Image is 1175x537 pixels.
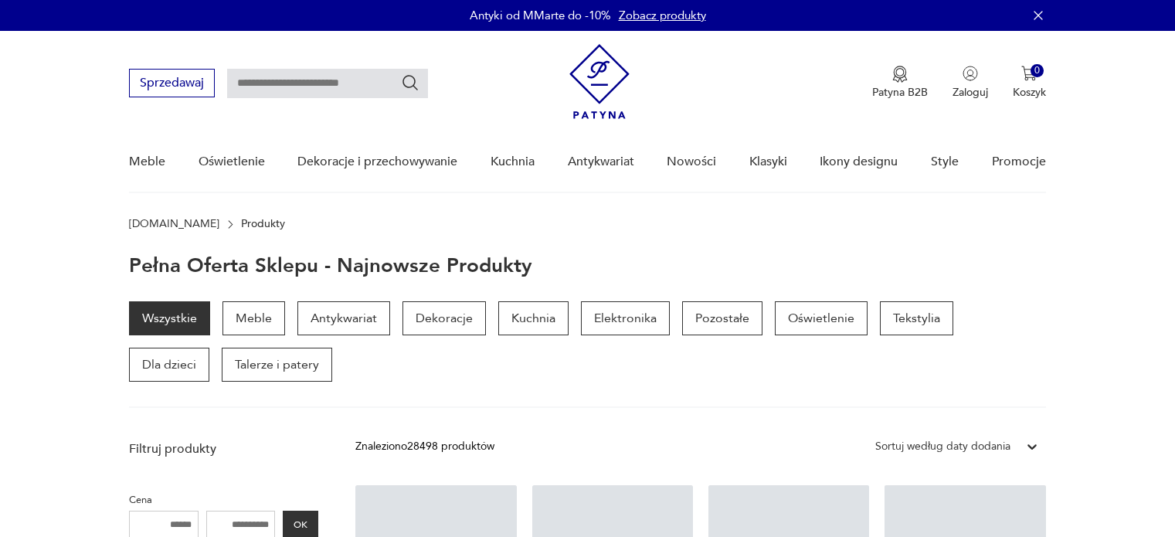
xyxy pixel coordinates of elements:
[820,132,898,192] a: Ikony designu
[129,440,318,457] p: Filtruj produkty
[1021,66,1037,81] img: Ikona koszyka
[872,66,928,100] a: Ikona medaluPatyna B2B
[129,255,532,277] h1: Pełna oferta sklepu - najnowsze produkty
[199,132,265,192] a: Oświetlenie
[880,301,953,335] a: Tekstylia
[297,301,390,335] a: Antykwariat
[749,132,787,192] a: Klasyki
[491,132,535,192] a: Kuchnia
[1013,66,1046,100] button: 0Koszyk
[129,301,210,335] a: Wszystkie
[1031,64,1044,77] div: 0
[568,132,634,192] a: Antykwariat
[401,73,419,92] button: Szukaj
[963,66,978,81] img: Ikonka użytkownika
[581,301,670,335] a: Elektronika
[892,66,908,83] img: Ikona medalu
[129,218,219,230] a: [DOMAIN_NAME]
[992,132,1046,192] a: Promocje
[682,301,762,335] a: Pozostałe
[241,218,285,230] p: Produkty
[1013,85,1046,100] p: Koszyk
[129,491,318,508] p: Cena
[129,348,209,382] a: Dla dzieci
[569,44,630,119] img: Patyna - sklep z meblami i dekoracjami vintage
[129,132,165,192] a: Meble
[619,8,706,23] a: Zobacz produkty
[931,132,959,192] a: Style
[129,69,215,97] button: Sprzedawaj
[222,348,332,382] a: Talerze i patery
[355,438,494,455] div: Znaleziono 28498 produktów
[470,8,611,23] p: Antyki od MMarte do -10%
[953,85,988,100] p: Zaloguj
[402,301,486,335] a: Dekoracje
[775,301,868,335] a: Oświetlenie
[872,66,928,100] button: Patyna B2B
[129,79,215,90] a: Sprzedawaj
[667,132,716,192] a: Nowości
[222,301,285,335] a: Meble
[872,85,928,100] p: Patyna B2B
[297,132,457,192] a: Dekoracje i przechowywanie
[953,66,988,100] button: Zaloguj
[498,301,569,335] a: Kuchnia
[875,438,1010,455] div: Sortuj według daty dodania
